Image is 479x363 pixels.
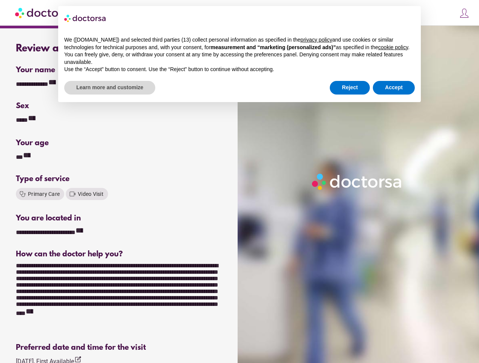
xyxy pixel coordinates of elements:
i: stethoscope [19,190,26,198]
p: We ([DOMAIN_NAME]) and selected third parties (13) collect personal information as specified in t... [64,36,415,51]
div: Your age [16,139,118,147]
a: privacy policy [300,37,332,43]
div: Preferred date and time for the visit [16,343,223,352]
span: Primary Care [28,191,60,197]
img: Logo-Doctorsa-trans-White-partial-flat.png [309,171,405,192]
p: You can freely give, deny, or withdraw your consent at any time by accessing the preferences pane... [64,51,415,66]
button: Learn more and customize [64,81,155,95]
div: You are located in [16,214,223,223]
strong: measurement and “marketing (personalized ads)” [211,44,336,50]
button: Accept [373,81,415,95]
img: logo [64,12,107,24]
img: icons8-customer-100.png [459,8,470,19]
span: Video Visit [78,191,104,197]
button: Reject [330,81,370,95]
div: Review and send your request [16,43,223,54]
i: videocam [69,190,76,198]
div: Sex [16,102,223,110]
div: How can the doctor help you? [16,250,223,259]
p: Use the “Accept” button to consent. Use the “Reject” button to continue without accepting. [64,66,415,73]
div: Type of service [16,175,223,183]
div: Your name [16,66,223,74]
img: Doctorsa.com [15,4,75,21]
a: cookie policy [378,44,408,50]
